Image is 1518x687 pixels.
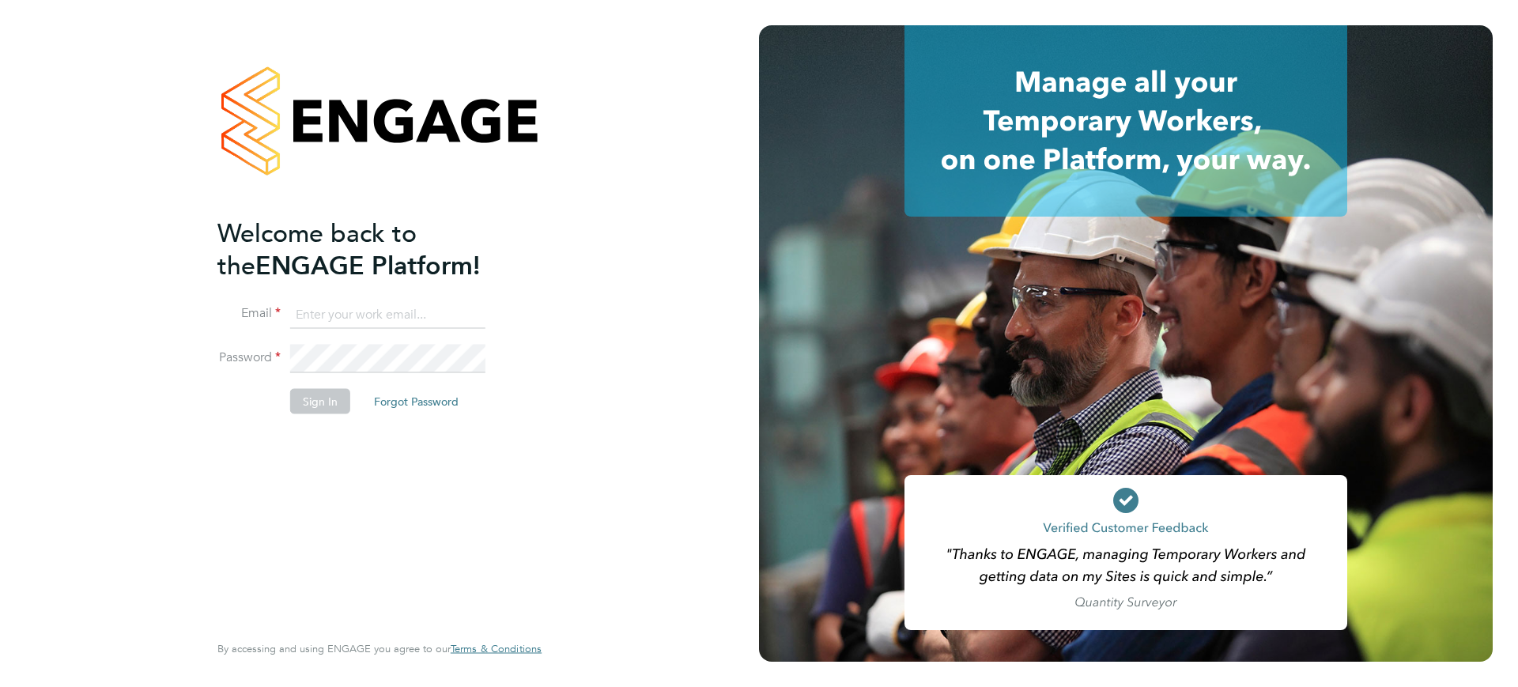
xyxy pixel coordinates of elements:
input: Enter your work email... [290,300,485,329]
h2: ENGAGE Platform! [217,217,526,281]
label: Password [217,349,281,366]
span: By accessing and using ENGAGE you agree to our [217,642,542,655]
span: Terms & Conditions [451,642,542,655]
label: Email [217,305,281,322]
span: Welcome back to the [217,217,417,281]
a: Terms & Conditions [451,643,542,655]
button: Forgot Password [361,389,471,414]
button: Sign In [290,389,350,414]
